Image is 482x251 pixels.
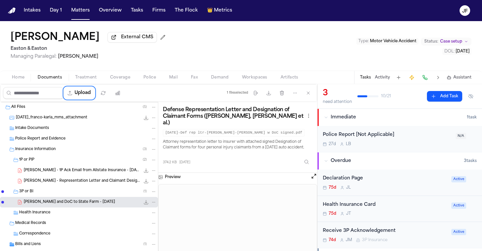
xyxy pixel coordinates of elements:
[356,38,418,45] button: Edit Type: Motor Vehicle Accident
[329,141,336,147] span: 27d
[143,178,149,184] button: Download K. Franco - Representation Letter and Claimant Designations to Allstate - 7.29.25
[311,173,317,181] button: Open preview
[15,242,41,247] span: Bills and Liens
[370,39,416,43] span: Motor Vehicle Accident
[47,5,65,16] a: Day 1
[346,211,351,216] span: J T
[427,91,462,102] button: Add Task
[15,147,56,152] span: Insurance Information
[462,9,468,14] text: JF
[204,5,235,16] a: crownMetrics
[317,126,482,152] div: Open task: Police Report [Not Applicable]
[323,175,447,182] div: Declaration Page
[323,131,452,139] div: Police Report [Not Applicable]
[465,91,477,102] button: Hide completed tasks (⌘⇧H)
[323,227,447,235] div: Receive 3P Acknowledgement
[8,8,16,14] img: Finch Logo
[442,48,471,55] button: Edit DOL: 2025-06-28
[19,157,34,163] span: 1P or PIP
[444,49,455,53] span: DOL :
[323,99,352,105] div: need attention
[11,32,100,44] button: Edit matter name
[317,196,482,222] div: Open task: Health Insurance Card
[19,231,50,237] span: Correspondence
[143,114,149,121] button: Download 2025-08-11_franco-karla_mms_attachment
[451,203,466,209] span: Active
[323,201,447,209] div: Health Insurance Card
[331,114,356,121] span: Immediate
[96,5,124,16] button: Overview
[179,160,190,165] span: [DATE]
[242,75,267,80] span: Workspaces
[3,87,64,99] input: Search files
[375,75,390,80] button: Activity
[8,8,16,14] a: Home
[214,7,232,14] span: Metrics
[467,115,477,120] span: 1 task
[24,200,115,205] span: [PERSON_NAME] and DoC to State Farm - [DATE]
[11,105,25,110] span: All Files
[12,75,24,80] span: Home
[381,94,391,99] span: 10 / 21
[107,32,157,43] button: External CMS
[121,34,153,41] span: External CMS
[75,75,97,80] span: Treatment
[58,54,98,59] span: [PERSON_NAME]
[329,237,336,243] span: 74d
[24,178,140,184] span: [PERSON_NAME] - Representation Letter and Claimant Designations to Allstate - [DATE]
[15,126,49,131] span: Intake Documents
[150,5,168,16] button: Firms
[420,73,430,82] button: Make a Call
[211,75,229,80] span: Demand
[11,45,168,53] h2: Easton & Easton
[317,152,482,170] button: Overdue3tasks
[329,211,336,216] span: 75d
[329,185,336,190] span: 75d
[358,39,369,43] span: Type :
[38,75,62,80] span: Documents
[143,242,147,246] span: ( 1 )
[163,139,313,151] p: Attorney representation letter to insurer with attached signed Designation of Claimant forms for ...
[110,75,130,80] span: Coverage
[172,5,200,16] button: The Flock
[128,5,146,16] button: Tasks
[169,75,178,80] span: Mail
[15,221,46,226] span: Medical Records
[227,91,248,95] div: 1 file selected
[317,222,482,248] div: Open task: Receive 3P Acknowledgement
[317,170,482,196] div: Open task: Declaration Page
[143,105,147,109] span: ( 5 )
[11,54,57,59] span: Managing Paralegal:
[317,109,482,126] button: Immediate1task
[362,237,387,243] span: 3P Insurance
[360,75,371,80] button: Tasks
[143,167,149,174] button: Download K. Franco - 1P Ack Email from Allstate Insurance - 7.21.25
[323,88,352,99] div: 3
[21,5,43,16] button: Intakes
[11,32,100,44] h1: [PERSON_NAME]
[69,5,92,16] button: Matters
[163,129,305,137] code: [DATE]-Def rep ltr-[PERSON_NAME]-[PERSON_NAME] w DoC signed.pdf
[394,73,403,82] button: Add Task
[16,115,87,121] span: [DATE]_franco-karla_mms_attachment
[456,133,466,139] span: N/A
[24,168,140,173] span: [PERSON_NAME] - 1P Ack Email from Allstate Insurance - [DATE]
[453,75,471,80] span: Assistant
[64,87,95,99] button: Upload
[191,75,198,80] span: Fax
[346,185,351,190] span: J L
[421,38,471,46] button: Change status from Case setup
[451,229,466,235] span: Active
[281,75,298,80] span: Artifacts
[464,158,477,164] span: 3 task s
[311,173,317,179] button: Open preview
[163,107,305,126] h3: Defense Representation Letter and Designation of Claimant Forms ([PERSON_NAME], [PERSON_NAME] et ...
[424,39,438,44] span: Status:
[143,190,147,193] span: ( 1 )
[451,176,466,182] span: Active
[447,75,471,80] button: Assistant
